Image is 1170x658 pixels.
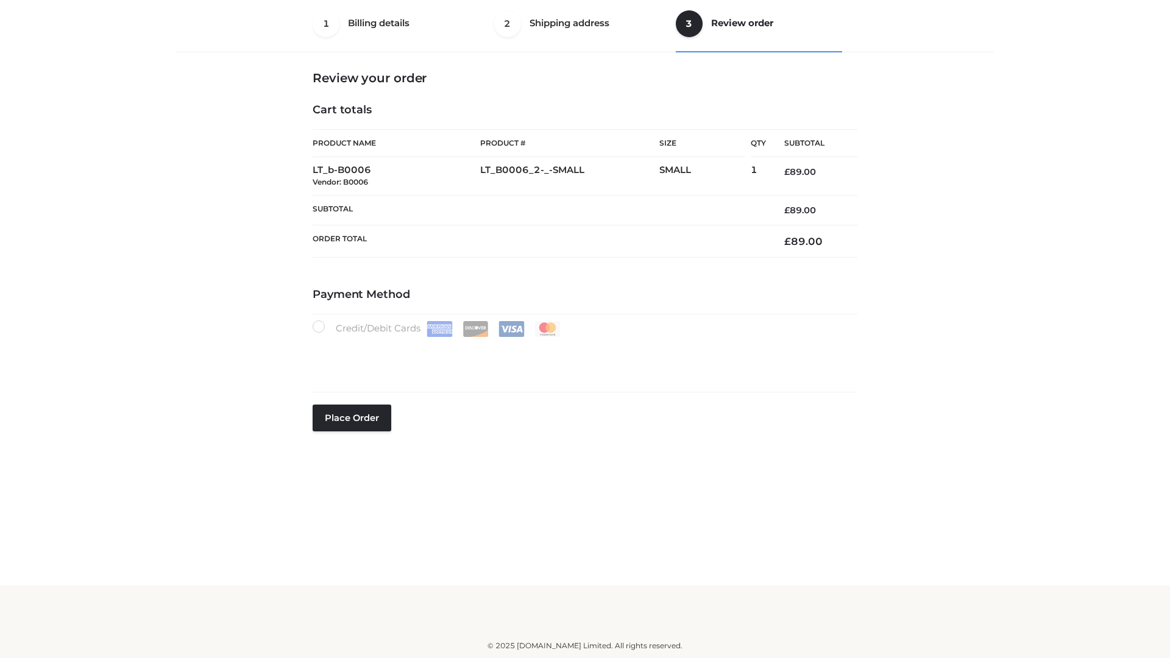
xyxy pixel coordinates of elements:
label: Credit/Debit Cards [313,320,562,337]
div: © 2025 [DOMAIN_NAME] Limited. All rights reserved. [181,640,989,652]
bdi: 89.00 [784,166,816,177]
img: Mastercard [534,321,561,337]
th: Qty [751,129,766,157]
h4: Cart totals [313,104,857,117]
span: £ [784,235,791,247]
img: Discover [463,321,489,337]
th: Product # [480,129,659,157]
img: Amex [427,321,453,337]
h4: Payment Method [313,288,857,302]
img: Visa [498,321,525,337]
td: LT_b-B0006 [313,157,480,196]
th: Product Name [313,129,480,157]
iframe: Secure payment input frame [310,334,855,379]
span: £ [784,205,790,216]
th: Size [659,130,745,157]
th: Order Total [313,225,766,258]
button: Place order [313,405,391,431]
th: Subtotal [766,130,857,157]
td: 1 [751,157,766,196]
th: Subtotal [313,195,766,225]
span: £ [784,166,790,177]
h3: Review your order [313,71,857,85]
bdi: 89.00 [784,235,823,247]
td: SMALL [659,157,751,196]
small: Vendor: B0006 [313,177,368,186]
bdi: 89.00 [784,205,816,216]
td: LT_B0006_2-_-SMALL [480,157,659,196]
